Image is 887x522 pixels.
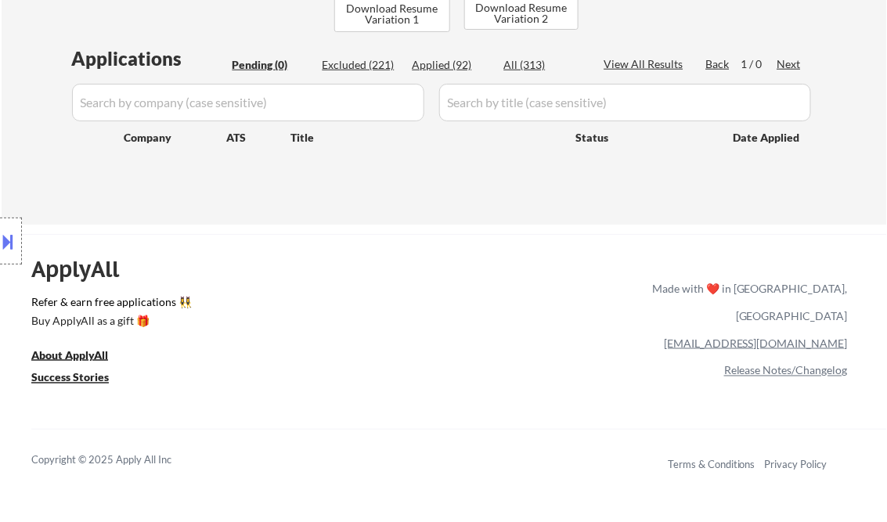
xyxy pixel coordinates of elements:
[724,364,848,377] a: Release Notes/Changelog
[31,453,211,469] div: Copyright © 2025 Apply All Inc
[439,84,811,121] input: Search by title (case sensitive)
[668,459,755,471] a: Terms & Conditions
[576,123,711,151] div: Status
[291,130,561,146] div: Title
[233,57,311,73] div: Pending (0)
[646,275,848,329] div: Made with ❤️ in [GEOGRAPHIC_DATA], [GEOGRAPHIC_DATA]
[765,459,828,471] a: Privacy Policy
[664,337,848,350] a: [EMAIL_ADDRESS][DOMAIN_NAME]
[72,84,424,121] input: Search by company (case sensitive)
[734,130,802,146] div: Date Applied
[504,57,582,73] div: All (313)
[604,56,688,72] div: View All Results
[323,57,401,73] div: Excluded (221)
[706,56,731,72] div: Back
[741,56,777,72] div: 1 / 0
[413,57,491,73] div: Applied (92)
[72,49,227,68] div: Applications
[777,56,802,72] div: Next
